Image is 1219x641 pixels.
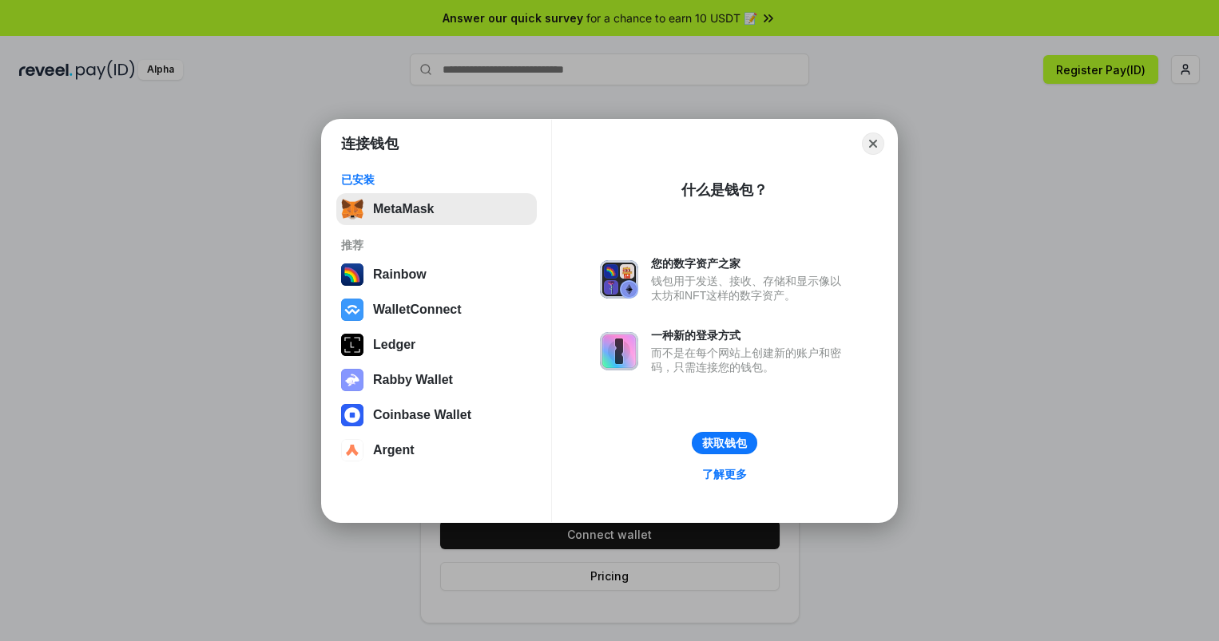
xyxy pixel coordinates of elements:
div: 获取钱包 [702,436,747,450]
h1: 连接钱包 [341,134,399,153]
img: svg+xml,%3Csvg%20xmlns%3D%22http%3A%2F%2Fwww.w3.org%2F2000%2Fsvg%22%20width%3D%2228%22%20height%3... [341,334,363,356]
div: 一种新的登录方式 [651,328,849,342]
img: svg+xml,%3Csvg%20width%3D%2228%22%20height%3D%2228%22%20viewBox%3D%220%200%2028%2028%22%20fill%3D... [341,439,363,461]
button: Argent [336,434,537,466]
div: Argent [373,443,415,457]
button: Ledger [336,329,537,361]
div: MetaMask [373,202,434,216]
div: 了解更多 [702,467,747,481]
img: svg+xml,%3Csvg%20fill%3D%22none%22%20height%3D%2233%22%20viewBox%3D%220%200%2035%2033%22%20width%... [341,198,363,220]
div: Coinbase Wallet [373,408,471,422]
img: svg+xml,%3Csvg%20xmlns%3D%22http%3A%2F%2Fwww.w3.org%2F2000%2Fsvg%22%20fill%3D%22none%22%20viewBox... [600,260,638,299]
button: Rainbow [336,259,537,291]
div: 您的数字资产之家 [651,256,849,271]
a: 了解更多 [693,464,756,485]
button: WalletConnect [336,294,537,326]
div: WalletConnect [373,303,462,317]
button: Close [862,133,884,155]
div: Rabby Wallet [373,373,453,387]
div: Ledger [373,338,415,352]
img: svg+xml,%3Csvg%20xmlns%3D%22http%3A%2F%2Fwww.w3.org%2F2000%2Fsvg%22%20fill%3D%22none%22%20viewBox... [341,369,363,391]
div: 推荐 [341,238,532,252]
button: Rabby Wallet [336,364,537,396]
div: 钱包用于发送、接收、存储和显示像以太坊和NFT这样的数字资产。 [651,274,849,303]
img: svg+xml,%3Csvg%20xmlns%3D%22http%3A%2F%2Fwww.w3.org%2F2000%2Fsvg%22%20fill%3D%22none%22%20viewBox... [600,332,638,370]
img: svg+xml,%3Csvg%20width%3D%22120%22%20height%3D%22120%22%20viewBox%3D%220%200%20120%20120%22%20fil... [341,263,363,286]
div: Rainbow [373,267,427,282]
div: 已安装 [341,172,532,187]
div: 而不是在每个网站上创建新的账户和密码，只需连接您的钱包。 [651,346,849,374]
div: 什么是钱包？ [681,180,768,200]
img: svg+xml,%3Csvg%20width%3D%2228%22%20height%3D%2228%22%20viewBox%3D%220%200%2028%2028%22%20fill%3D... [341,404,363,426]
img: svg+xml,%3Csvg%20width%3D%2228%22%20height%3D%2228%22%20viewBox%3D%220%200%2028%2028%22%20fill%3D... [341,299,363,321]
button: 获取钱包 [692,432,757,454]
button: MetaMask [336,193,537,225]
button: Coinbase Wallet [336,399,537,431]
